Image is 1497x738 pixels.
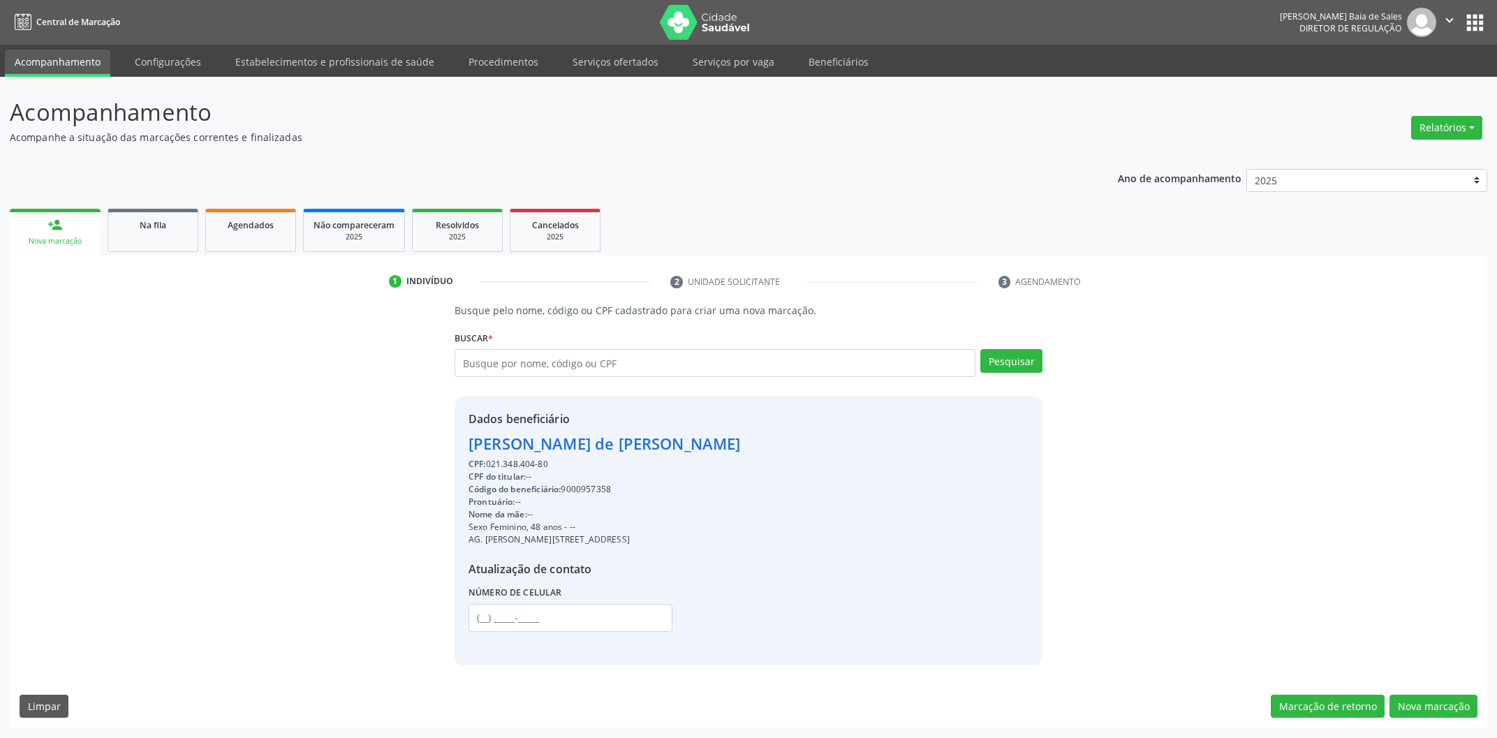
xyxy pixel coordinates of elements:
[563,50,668,74] a: Serviços ofertados
[469,521,741,533] div: Sexo Feminino, 48 anos - --
[10,10,120,34] a: Central de Marcação
[469,471,526,482] span: CPF do titular:
[36,16,120,28] span: Central de Marcação
[1436,8,1463,37] button: 
[406,275,453,288] div: Indivíduo
[389,275,401,288] div: 1
[314,232,394,242] div: 2025
[455,349,975,377] input: Busque por nome, código ou CPF
[469,508,741,521] div: --
[469,496,515,508] span: Prontuário:
[469,561,741,577] div: Atualização de contato
[799,50,878,74] a: Beneficiários
[1389,695,1477,718] button: Nova marcação
[455,303,1042,318] p: Busque pelo nome, código ou CPF cadastrado para criar uma nova marcação.
[459,50,548,74] a: Procedimentos
[1280,10,1402,22] div: [PERSON_NAME] Baia de Sales
[469,533,741,546] div: AG. [PERSON_NAME][STREET_ADDRESS]
[226,50,444,74] a: Estabelecimentos e profissionais de saúde
[469,483,741,496] div: 9000957358
[469,483,561,495] span: Código do beneficiário:
[436,219,479,231] span: Resolvidos
[140,219,166,231] span: Na fila
[10,95,1044,130] p: Acompanhamento
[125,50,211,74] a: Configurações
[469,458,741,471] div: 021.348.404-80
[1118,169,1241,186] p: Ano de acompanhamento
[228,219,274,231] span: Agendados
[469,582,562,604] label: Número de celular
[47,217,63,233] div: person_add
[20,236,91,246] div: Nova marcação
[683,50,784,74] a: Serviços por vaga
[520,232,590,242] div: 2025
[469,458,486,470] span: CPF:
[469,496,741,508] div: --
[1299,22,1402,34] span: Diretor de regulação
[980,349,1042,373] button: Pesquisar
[469,411,741,427] div: Dados beneficiário
[1463,10,1487,35] button: apps
[1411,116,1482,140] button: Relatórios
[20,695,68,718] button: Limpar
[1271,695,1385,718] button: Marcação de retorno
[314,219,394,231] span: Não compareceram
[1407,8,1436,37] img: img
[455,327,493,349] label: Buscar
[469,508,527,520] span: Nome da mãe:
[469,471,741,483] div: --
[1442,13,1457,28] i: 
[532,219,579,231] span: Cancelados
[469,604,672,632] input: (__) _____-_____
[10,130,1044,145] p: Acompanhe a situação das marcações correntes e finalizadas
[5,50,110,77] a: Acompanhamento
[422,232,492,242] div: 2025
[469,432,741,455] div: [PERSON_NAME] de [PERSON_NAME]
